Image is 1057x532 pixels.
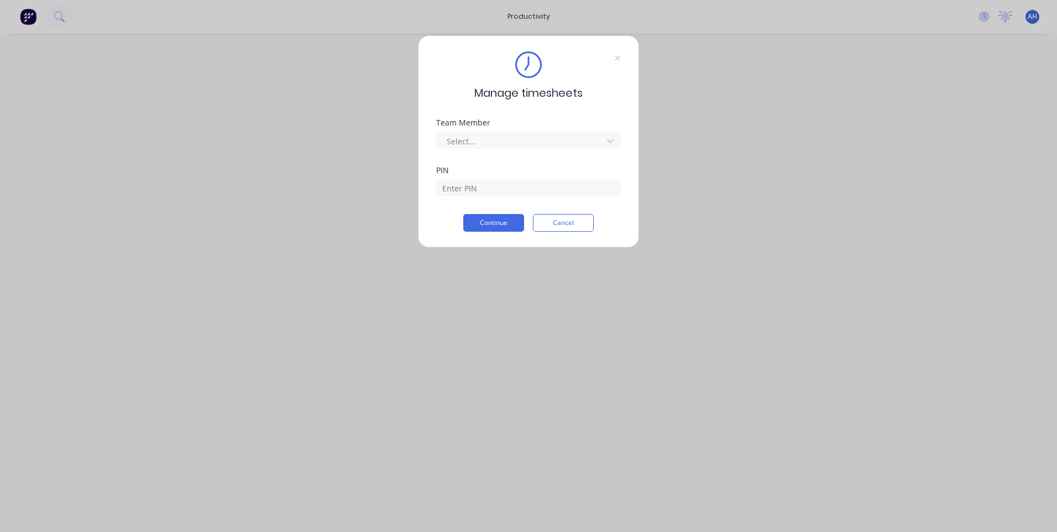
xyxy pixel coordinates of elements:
input: Enter PIN [436,180,621,196]
div: Team Member [436,119,621,127]
button: Continue [463,214,524,232]
button: Cancel [533,214,594,232]
div: PIN [436,166,621,174]
span: Manage timesheets [474,85,583,101]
